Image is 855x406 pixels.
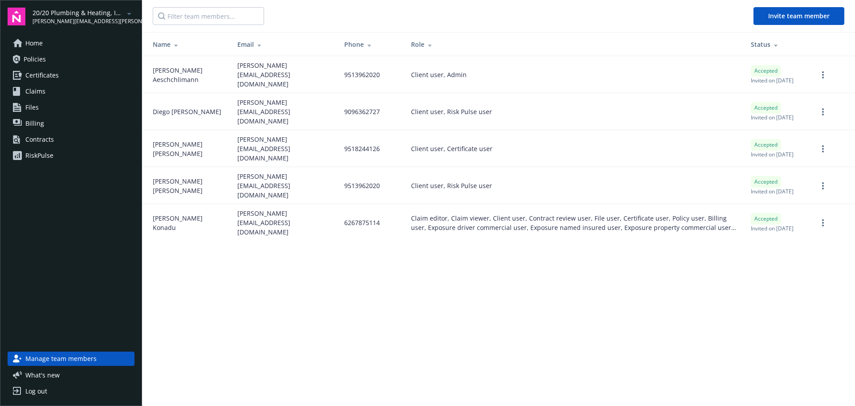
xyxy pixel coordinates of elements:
[818,180,828,191] a: more
[8,68,134,82] a: Certificates
[411,144,493,153] span: Client user, Certificate user
[344,70,380,79] span: 9513962020
[25,370,60,380] span: What ' s new
[8,352,134,366] a: Manage team members
[25,100,39,115] span: Files
[153,107,221,116] span: Diego [PERSON_NAME]
[344,144,380,153] span: 9518244126
[25,36,43,50] span: Home
[411,40,737,49] div: Role
[153,40,223,49] div: Name
[124,8,134,19] a: arrowDropDown
[411,70,467,79] span: Client user, Admin
[237,172,330,200] span: [PERSON_NAME][EMAIL_ADDRESS][DOMAIN_NAME]
[411,107,492,116] span: Client user, Risk Pulse user
[33,17,124,25] span: [PERSON_NAME][EMAIL_ADDRESS][PERSON_NAME][DOMAIN_NAME]
[754,178,778,186] span: Accepted
[754,141,778,149] span: Accepted
[8,370,74,380] button: What's new
[754,215,778,223] span: Accepted
[411,213,737,232] div: Claim editor, Claim viewer, Client user, Contract review user, File user, Certificate user, Polic...
[153,139,223,158] span: [PERSON_NAME] [PERSON_NAME]
[25,352,97,366] span: Manage team members
[344,181,380,190] span: 9513962020
[8,148,134,163] a: RiskPulse
[153,213,223,232] span: [PERSON_NAME] Konadu
[751,40,803,49] div: Status
[754,104,778,112] span: Accepted
[8,132,134,147] a: Contracts
[25,148,53,163] div: RiskPulse
[818,107,828,117] a: more
[751,225,794,232] span: Invited on [DATE]
[25,68,59,82] span: Certificates
[751,114,794,121] span: Invited on [DATE]
[25,84,45,98] span: Claims
[344,107,380,116] span: 9096362727
[751,77,794,84] span: Invited on [DATE]
[153,66,223,84] span: [PERSON_NAME] Aeschchlimann
[344,218,380,227] span: 6267875114
[8,36,134,50] a: Home
[25,116,44,131] span: Billing
[818,144,828,154] a: more
[818,70,828,80] a: more
[8,84,134,98] a: Claims
[237,135,330,163] span: [PERSON_NAME][EMAIL_ADDRESS][DOMAIN_NAME]
[153,7,264,25] input: Filter team members...
[8,8,25,25] img: navigator-logo.svg
[751,151,794,158] span: Invited on [DATE]
[33,8,134,25] button: 20/20 Plumbing & Heating, Inc.[PERSON_NAME][EMAIL_ADDRESS][PERSON_NAME][DOMAIN_NAME]arrowDropDown
[25,132,54,147] div: Contracts
[8,100,134,115] a: Files
[8,52,134,66] a: Policies
[753,7,844,25] button: Invite team member
[768,12,830,20] span: Invite team member
[153,176,223,195] span: [PERSON_NAME] [PERSON_NAME]
[25,384,47,398] div: Log out
[237,61,330,89] span: [PERSON_NAME][EMAIL_ADDRESS][DOMAIN_NAME]
[344,40,397,49] div: Phone
[411,181,492,190] span: Client user, Risk Pulse user
[33,8,124,17] span: 20/20 Plumbing & Heating, Inc.
[751,188,794,195] span: Invited on [DATE]
[237,209,330,237] span: [PERSON_NAME][EMAIL_ADDRESS][DOMAIN_NAME]
[237,98,330,126] span: [PERSON_NAME][EMAIL_ADDRESS][DOMAIN_NAME]
[818,217,828,228] a: more
[8,116,134,131] a: Billing
[237,40,330,49] div: Email
[24,52,46,66] span: Policies
[754,67,778,75] span: Accepted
